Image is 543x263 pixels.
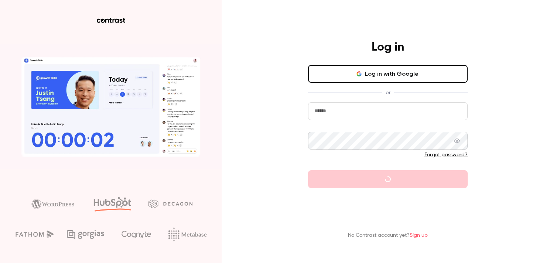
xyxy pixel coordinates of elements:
[308,65,468,83] button: Log in with Google
[348,232,428,239] p: No Contrast account yet?
[382,89,394,96] span: or
[372,40,404,55] h4: Log in
[410,233,428,238] a: Sign up
[424,152,468,157] a: Forgot password?
[148,199,192,208] img: decagon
